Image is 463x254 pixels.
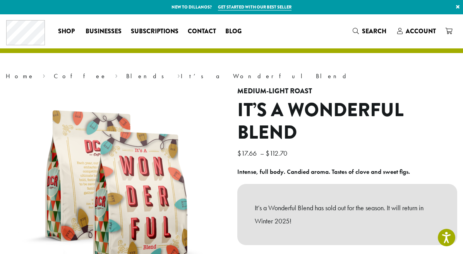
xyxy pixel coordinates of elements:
a: Coffee [54,72,107,80]
b: Intense, full body. Candied aroma. Tastes of clove and sweet figs. [237,168,410,176]
span: Account [406,27,436,36]
bdi: 112.70 [266,149,289,158]
span: › [115,69,118,81]
span: Blog [225,27,242,36]
bdi: 17.66 [237,149,259,158]
nav: Breadcrumb [6,72,457,81]
span: Subscriptions [131,27,178,36]
a: Shop [53,25,81,38]
span: Businesses [86,27,122,36]
span: Shop [58,27,75,36]
span: – [260,149,264,158]
span: › [43,69,45,81]
span: $ [266,149,269,158]
a: Search [348,25,393,38]
a: Blends [126,72,169,80]
h1: It’s a Wonderful Blend [237,99,457,144]
a: Home [6,72,34,80]
span: $ [237,149,241,158]
h4: Medium-Light Roast [237,87,457,96]
span: Contact [188,27,216,36]
a: Get started with our best seller [218,4,292,10]
span: Search [362,27,386,36]
p: It’s a Wonderful Blend has sold out for the season. It will return in Winter 2025! [255,201,440,228]
span: › [177,69,180,81]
